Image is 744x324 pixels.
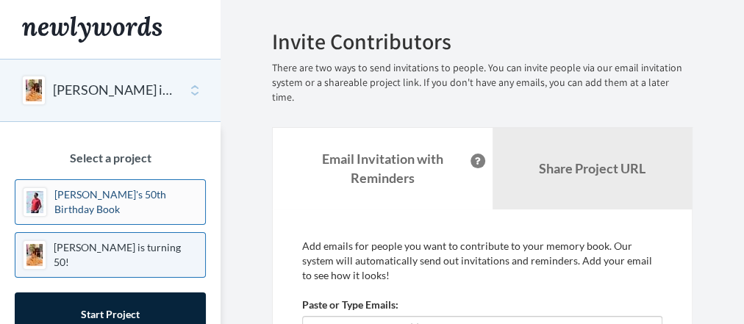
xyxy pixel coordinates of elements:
a: [PERSON_NAME] is turning 50! [15,232,206,278]
label: Paste or Type Emails: [302,298,398,312]
p: Add emails for people you want to contribute to your memory book. Our system will automatically s... [302,239,662,283]
button: [PERSON_NAME] is turning 50! [53,81,172,100]
b: Share Project URL [539,160,645,176]
p: There are two ways to send invitations to people. You can invite people via our email invitation ... [272,61,693,105]
h2: Invite Contributors [272,29,693,54]
img: Newlywords logo [22,16,162,43]
a: [PERSON_NAME]'s 50th Birthday Book [15,179,206,225]
span: Support [29,10,82,24]
p: [PERSON_NAME] is turning 50! [54,240,198,270]
strong: Email Invitation with Reminders [322,151,443,186]
p: [PERSON_NAME]'s 50th Birthday Book [54,187,198,217]
h3: Select a project [15,151,206,165]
